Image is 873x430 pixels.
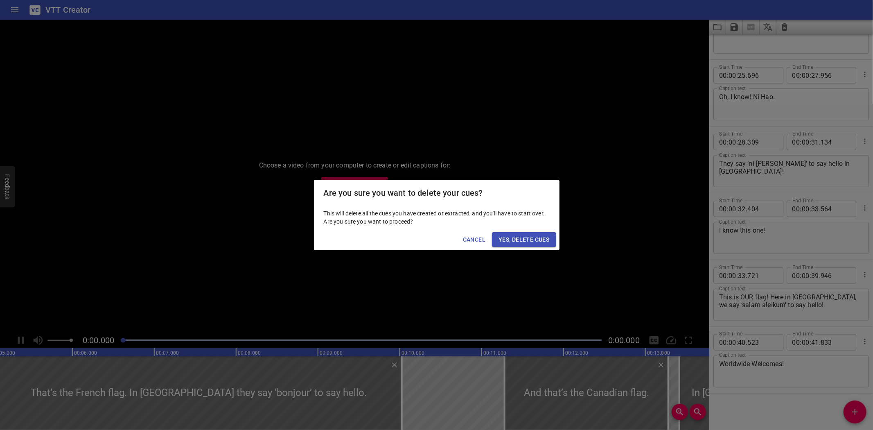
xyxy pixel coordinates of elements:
[492,232,556,247] button: Yes, Delete Cues
[460,232,489,247] button: Cancel
[324,186,550,199] h2: Are you sure you want to delete your cues?
[314,206,559,229] div: This will delete all the cues you have created or extracted, and you'll have to start over. Are y...
[463,235,485,245] span: Cancel
[499,235,549,245] span: Yes, Delete Cues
